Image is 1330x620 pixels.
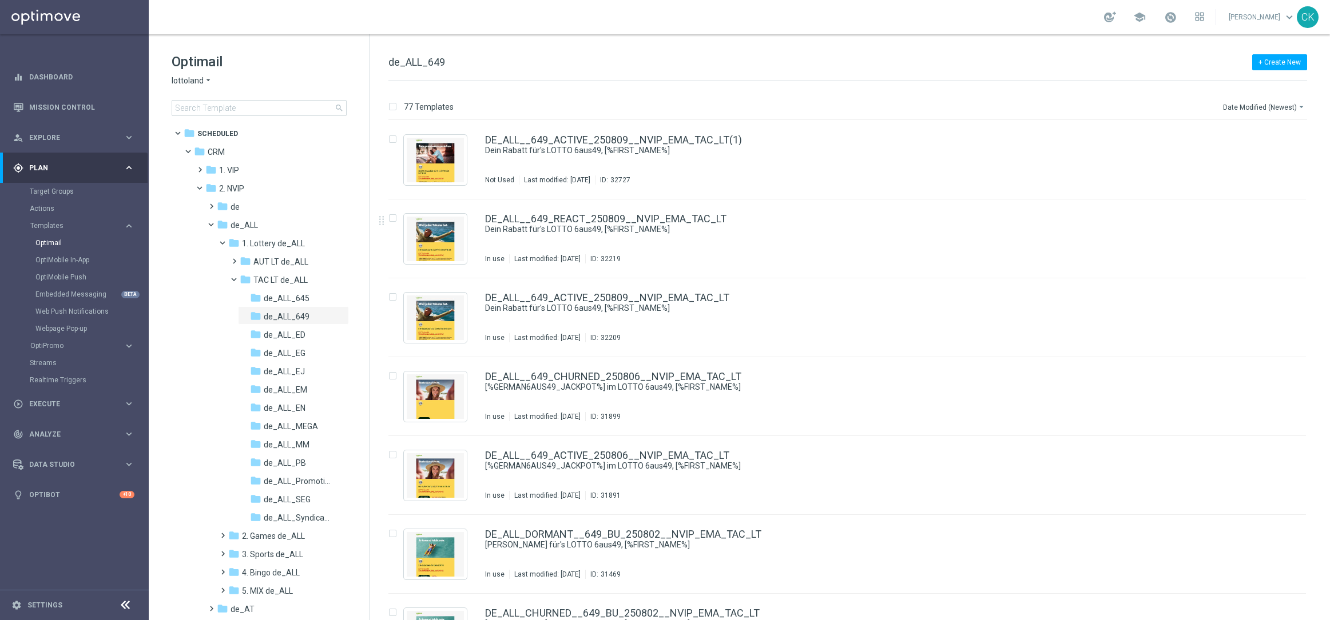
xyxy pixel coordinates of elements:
div: Dein Rabatt für's LOTTO 6aus49, [%FIRST_NAME%] [485,303,1258,314]
span: de_ALL_645 [264,293,309,303]
span: CRM [208,147,225,157]
i: lightbulb [13,490,23,500]
a: OptiMobile In-App [35,255,119,265]
div: 32219 [601,254,621,263]
a: Settings [27,602,62,609]
div: In use [485,491,505,500]
span: school [1133,11,1146,23]
div: OptiMobile Push [35,269,148,286]
a: OptiMobile Push [35,273,119,282]
a: Dashboard [29,62,134,92]
div: Dashboard [13,62,134,92]
input: Search Template [172,100,347,116]
a: Embedded Messaging [35,290,119,299]
div: Last modified: [DATE] [519,175,595,185]
a: Dein Rabatt für's LOTTO 6aus49, [%FIRST_NAME%] [485,303,1232,314]
div: Last modified: [DATE] [510,491,585,500]
i: folder [217,603,228,614]
button: + Create New [1252,54,1307,70]
span: de_ALL_EN [264,403,305,413]
i: folder [250,420,261,431]
div: Target Groups [30,183,148,200]
div: play_circle_outline Execute keyboard_arrow_right [13,399,135,409]
div: ID: [585,254,621,263]
div: Dein Rabatt für's LOTTO 6aus49, [%FIRST_NAME%] [485,224,1258,235]
a: Target Groups [30,187,119,196]
i: keyboard_arrow_right [124,162,134,173]
button: Mission Control [13,103,135,112]
div: Press SPACE to select this row. [377,436,1328,515]
div: ID: [585,570,621,579]
a: Web Push Notifications [35,307,119,316]
span: de_ALL_EM [264,385,307,395]
div: BETA [121,291,140,298]
button: lottoland arrow_drop_down [172,75,213,86]
div: Embedded Messaging [35,286,148,303]
span: 1. VIP [219,165,239,175]
button: lightbulb Optibot +10 [13,490,135,499]
button: Date Modified (Newest)arrow_drop_down [1222,100,1307,114]
div: gps_fixed Plan keyboard_arrow_right [13,163,135,173]
div: Data Studio keyboard_arrow_right [13,460,135,469]
a: [PERSON_NAME] für's LOTTO 6aus49, [%FIRST_NAME%] [485,539,1232,550]
i: folder [228,566,240,578]
div: Explore [13,133,124,143]
span: 2. Games de_ALL [242,531,305,541]
i: keyboard_arrow_right [124,398,134,409]
i: folder [240,255,251,267]
div: OptiPromo [30,337,148,354]
i: folder [250,292,261,303]
span: de_ALL_EJ [264,366,305,377]
div: In use [485,254,505,263]
span: lottoland [172,75,204,86]
button: person_search Explore keyboard_arrow_right [13,133,135,142]
div: Last modified: [DATE] [510,254,585,263]
span: OptiPromo [30,342,112,349]
i: folder [228,530,240,541]
span: de_ALL_ED [264,330,305,340]
div: In use [485,570,505,579]
div: 31899 [601,412,621,421]
i: keyboard_arrow_right [124,429,134,439]
h1: Optimail [172,53,347,71]
i: folder [184,127,195,139]
i: folder [250,438,261,450]
i: arrow_drop_down [1297,102,1306,111]
a: DE_ALL_CHURNED__649_BU_250802__NVIP_EMA_TAC_LT [485,608,760,618]
span: Explore [29,134,124,141]
i: folder [240,274,251,285]
i: folder [217,219,228,230]
div: +10 [120,491,134,498]
a: Actions [30,204,119,213]
span: 5. MIX de_ALL [242,586,293,596]
i: folder [250,457,261,468]
i: folder [250,511,261,523]
i: settings [11,600,22,610]
div: Press SPACE to select this row. [377,121,1328,199]
div: Last modified: [DATE] [510,412,585,421]
div: Press SPACE to select this row. [377,199,1328,278]
button: equalizer Dashboard [13,73,135,82]
div: OptiMobile In-App [35,251,148,269]
span: 1. Lottery de_ALL [242,238,305,249]
div: Press SPACE to select this row. [377,278,1328,357]
div: OptiPromo [30,342,124,349]
span: de_ALL_MM [264,439,309,450]
span: search [335,103,344,113]
span: Scheduled [197,129,238,139]
i: keyboard_arrow_right [124,341,134,351]
button: track_changes Analyze keyboard_arrow_right [13,430,135,439]
span: AUT LT de_ALL [253,257,308,267]
div: Realtime Triggers [30,371,148,389]
i: track_changes [13,429,23,439]
a: Optimail [35,238,119,247]
a: Mission Control [29,92,134,122]
div: ID: [585,491,621,500]
button: Templates keyboard_arrow_right [30,221,135,230]
div: Data Studio [13,459,124,470]
div: ID: [595,175,630,185]
span: de_ALL_MEGA [264,421,318,431]
span: keyboard_arrow_down [1283,11,1296,23]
